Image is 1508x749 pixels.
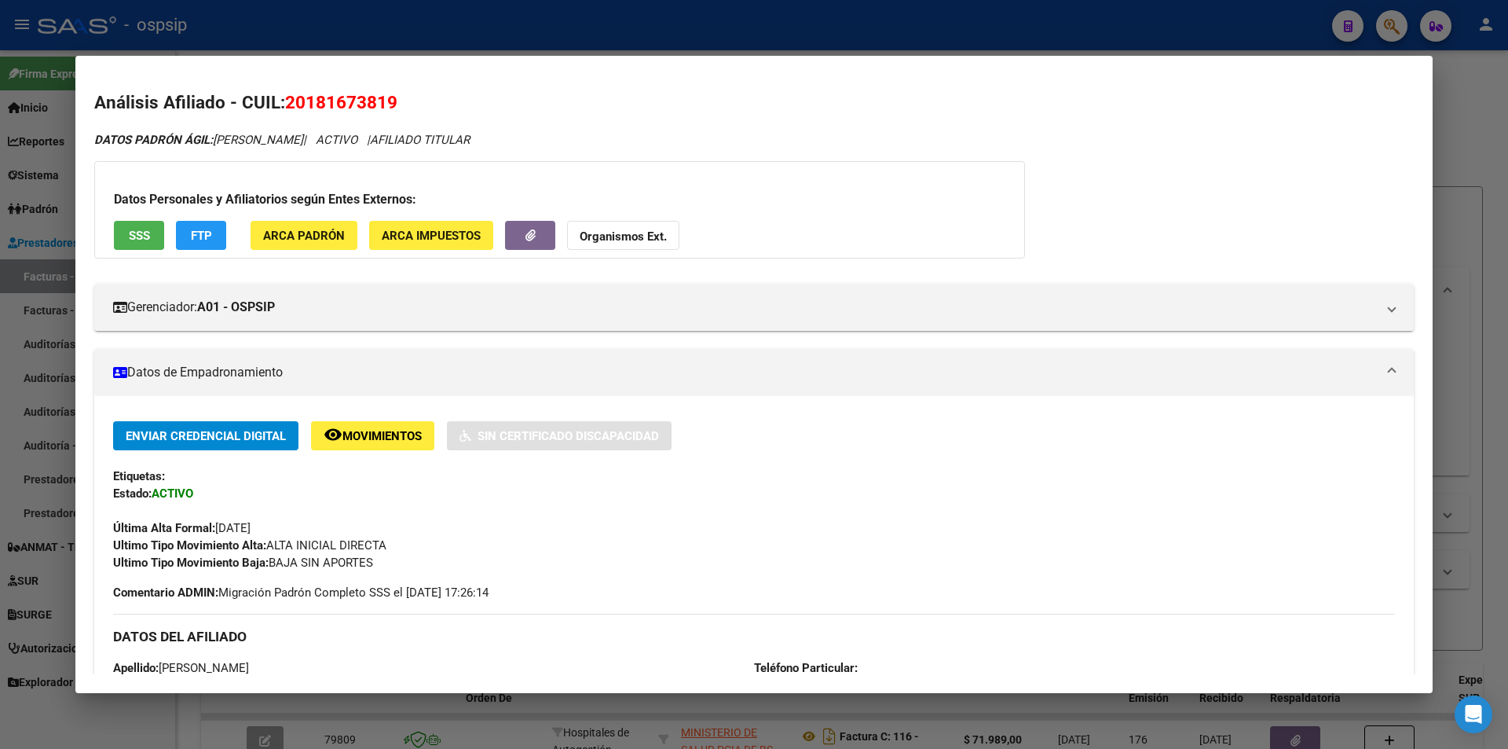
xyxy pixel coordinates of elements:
strong: ACTIVO [152,486,193,501]
h2: Análisis Afiliado - CUIL: [94,90,1414,116]
span: SSS [129,229,150,243]
mat-panel-title: Gerenciador: [113,298,1376,317]
strong: Etiquetas: [113,469,165,483]
span: FTP [191,229,212,243]
span: ARCA Padrón [263,229,345,243]
strong: Ultimo Tipo Movimiento Alta: [113,538,266,553]
button: Enviar Credencial Digital [113,421,298,450]
span: AFILIADO TITULAR [370,133,470,147]
span: Movimientos [342,429,422,443]
h3: Datos Personales y Afiliatorios según Entes Externos: [114,190,1005,209]
i: | ACTIVO | [94,133,470,147]
strong: Organismos Ext. [580,229,667,244]
strong: DATOS PADRÓN ÁGIL: [94,133,213,147]
button: ARCA Impuestos [369,221,493,250]
strong: Última Alta Formal: [113,521,215,535]
span: Sin Certificado Discapacidad [478,429,659,443]
span: BAJA SIN APORTES [113,556,373,570]
span: 20181673819 [285,92,397,112]
strong: Estado: [113,486,152,501]
strong: Apellido: [113,661,159,675]
strong: Ultimo Tipo Movimiento Baja: [113,556,269,570]
span: ARCA Impuestos [382,229,481,243]
strong: Teléfono Particular: [754,661,858,675]
mat-expansion-panel-header: Gerenciador:A01 - OSPSIP [94,284,1414,331]
button: FTP [176,221,226,250]
button: Movimientos [311,421,434,450]
h3: DATOS DEL AFILIADO [113,628,1395,645]
mat-panel-title: Datos de Empadronamiento [113,363,1376,382]
button: Organismos Ext. [567,221,679,250]
span: [PERSON_NAME] [94,133,303,147]
span: ALTA INICIAL DIRECTA [113,538,386,553]
button: SSS [114,221,164,250]
span: [PERSON_NAME] [113,661,249,675]
button: Sin Certificado Discapacidad [447,421,672,450]
mat-expansion-panel-header: Datos de Empadronamiento [94,349,1414,396]
span: Migración Padrón Completo SSS el [DATE] 17:26:14 [113,584,489,601]
strong: Comentario ADMIN: [113,586,218,600]
span: [DATE] [113,521,251,535]
mat-icon: remove_red_eye [324,425,342,444]
button: ARCA Padrón [251,221,357,250]
div: Open Intercom Messenger [1455,696,1492,733]
span: Enviar Credencial Digital [126,429,286,443]
strong: A01 - OSPSIP [197,298,275,317]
